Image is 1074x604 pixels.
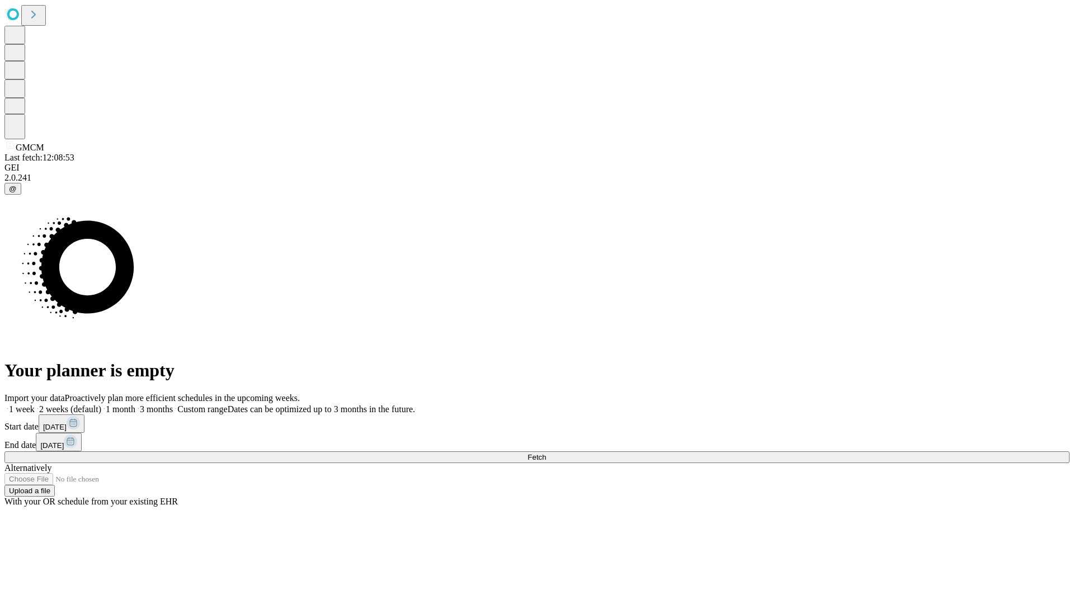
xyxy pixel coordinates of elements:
[4,393,65,403] span: Import your data
[39,414,84,433] button: [DATE]
[4,360,1070,381] h1: Your planner is empty
[4,485,55,497] button: Upload a file
[106,404,135,414] span: 1 month
[9,185,17,193] span: @
[39,404,101,414] span: 2 weeks (default)
[43,423,67,431] span: [DATE]
[4,451,1070,463] button: Fetch
[527,453,546,461] span: Fetch
[36,433,82,451] button: [DATE]
[65,393,300,403] span: Proactively plan more efficient schedules in the upcoming weeks.
[4,414,1070,433] div: Start date
[4,497,178,506] span: With your OR schedule from your existing EHR
[140,404,173,414] span: 3 months
[4,153,74,162] span: Last fetch: 12:08:53
[4,433,1070,451] div: End date
[228,404,415,414] span: Dates can be optimized up to 3 months in the future.
[4,463,51,473] span: Alternatively
[4,173,1070,183] div: 2.0.241
[40,441,64,450] span: [DATE]
[177,404,227,414] span: Custom range
[9,404,35,414] span: 1 week
[4,163,1070,173] div: GEI
[16,143,44,152] span: GMCM
[4,183,21,195] button: @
